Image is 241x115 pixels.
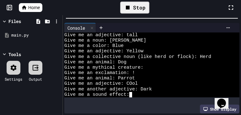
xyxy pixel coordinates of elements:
span: Give me a mythical creature: [64,65,143,70]
div: Show display [200,105,239,113]
iframe: chat widget [215,90,235,109]
div: main.py [11,32,60,38]
span: Give me a noun: [PERSON_NAME] [64,38,146,43]
div: Files [8,18,21,25]
div: Console [64,23,96,32]
div: Stop [120,2,149,14]
div: Output [29,76,42,82]
span: Give me an animal: Parrot [64,76,135,81]
span: Give me a color: Blue [64,43,124,49]
span: Home [28,4,40,11]
span: Give me a sound effect: [64,92,129,97]
span: Give me an adjective: Yellow [64,49,143,54]
div: Console [64,25,88,31]
div: Settings [5,76,22,82]
div: Tools [8,51,21,58]
span: Give me an exclamation: ! [64,70,135,76]
span: Give me an animal: Dog [64,60,126,65]
span: Give me an adjective: tall [64,32,138,38]
a: Home [19,3,42,12]
span: Give me a collective noun (like herd or flock): Herd [64,54,211,60]
span: Give me an adjective: COol [64,81,138,86]
span: Give me another adjective: Dark [64,87,152,92]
